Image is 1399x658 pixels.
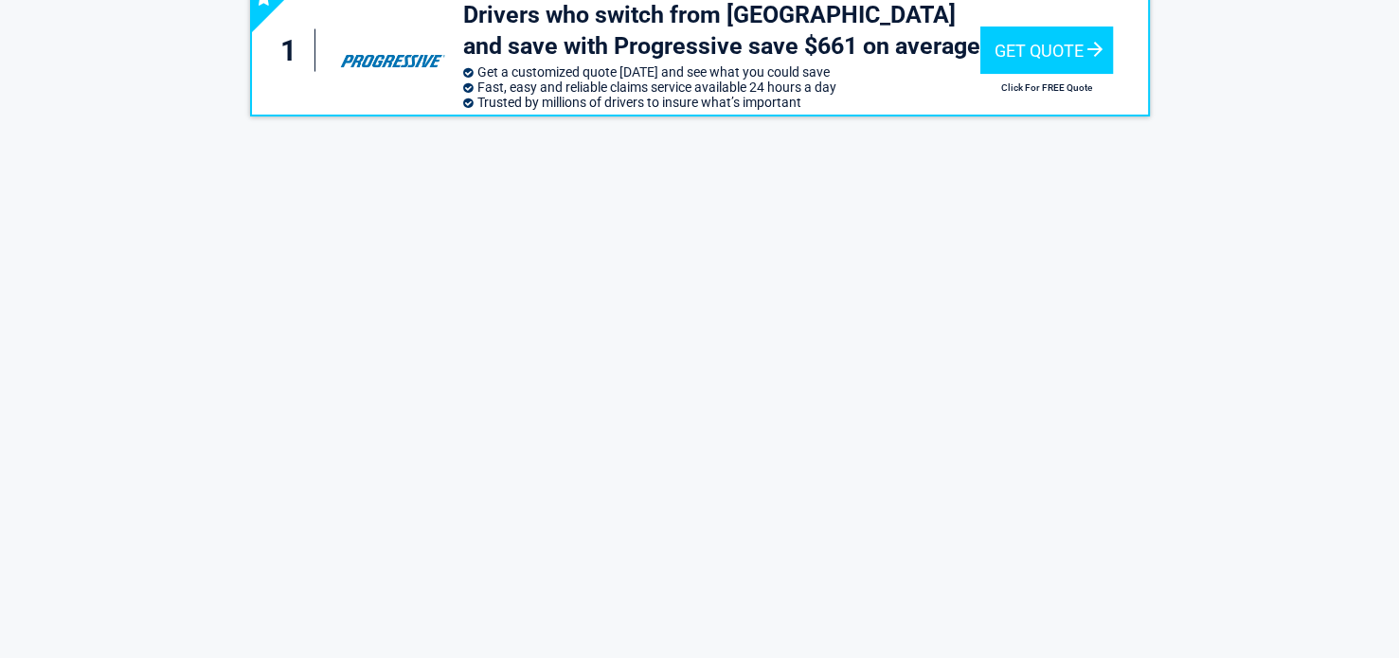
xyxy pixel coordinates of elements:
[463,64,980,80] li: Get a customized quote [DATE] and see what you could save
[463,95,980,110] li: Trusted by millions of drivers to insure what’s important
[332,21,453,80] img: progressive's logo
[980,82,1113,93] h2: Click For FREE Quote
[271,29,316,72] div: 1
[980,27,1113,74] div: Get Quote
[463,80,980,95] li: Fast, easy and reliable claims service available 24 hours a day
